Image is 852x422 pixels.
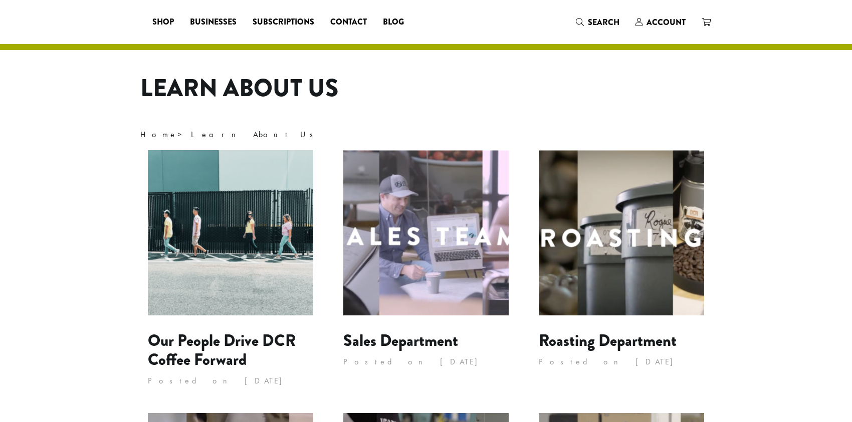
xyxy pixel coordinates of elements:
a: Home [140,129,177,140]
span: Search [588,17,619,28]
span: > [140,129,320,140]
span: Account [647,17,686,28]
span: Shop [152,16,174,29]
span: Contact [330,16,367,29]
span: Businesses [190,16,237,29]
p: Posted on [DATE] [148,373,313,388]
img: Our People Drive DCR Coffee Forward [148,150,313,315]
span: Blog [383,16,404,29]
a: Search [568,14,627,31]
img: Sales Department [343,150,509,315]
h1: Learn About Us [140,74,712,103]
a: Sales Department [343,329,458,352]
a: Roasting Department [539,329,677,352]
span: Subscriptions [253,16,314,29]
p: Posted on [DATE] [343,354,509,369]
span: Learn About Us [191,129,320,140]
p: Posted on [DATE] [539,354,704,369]
img: Roasting Department [539,150,704,315]
a: Our People Drive DCR Coffee Forward [148,329,296,371]
a: Shop [144,14,182,30]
